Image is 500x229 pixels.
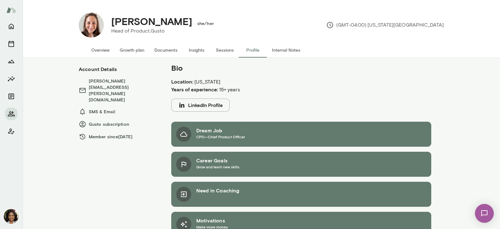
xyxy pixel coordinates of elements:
[326,21,444,29] p: (GMT-04:00) [US_STATE][GEOGRAPHIC_DATA]
[5,20,17,33] button: Home
[5,73,17,85] button: Insights
[267,43,305,58] button: Internal Notes
[182,43,211,58] button: Insights
[5,125,17,138] button: Client app
[196,217,228,224] h6: Motivations
[6,4,16,16] img: Mento
[196,164,239,169] span: Grow and learn new skills
[5,38,17,50] button: Sessions
[79,120,159,128] h6: Gusto subscription
[86,43,115,58] button: Overview
[79,133,159,140] h6: Member since [DATE]
[171,86,381,94] p: 15+ years
[5,55,17,68] button: Growth Plan
[171,99,230,112] button: LinkedIn Profile
[4,209,19,224] img: Cheryl Mills
[196,187,239,194] h6: Need in Coaching
[149,43,182,58] button: Documents
[196,157,239,164] h6: Career Goals
[5,90,17,103] button: Documents
[79,78,159,103] h6: [PERSON_NAME][EMAIL_ADDRESS][PERSON_NAME][DOMAIN_NAME]
[79,13,104,38] img: Rachel Kaplowitz
[211,43,239,58] button: Sessions
[171,78,381,86] p: [US_STATE]
[111,15,192,27] h4: [PERSON_NAME]
[171,86,218,92] b: Years of experience:
[79,65,117,73] h6: Account Details
[196,134,245,139] span: CPO—Chief Product Officer
[239,43,267,58] button: Profile
[111,27,209,35] p: Head of Product, Gusto
[115,43,149,58] button: Growth plan
[79,108,159,115] h6: SMS & Email
[196,127,245,134] h6: Dream Job
[171,79,193,84] b: Location:
[197,20,214,27] h6: she/her
[5,108,17,120] button: Members
[171,63,381,73] h5: Bio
